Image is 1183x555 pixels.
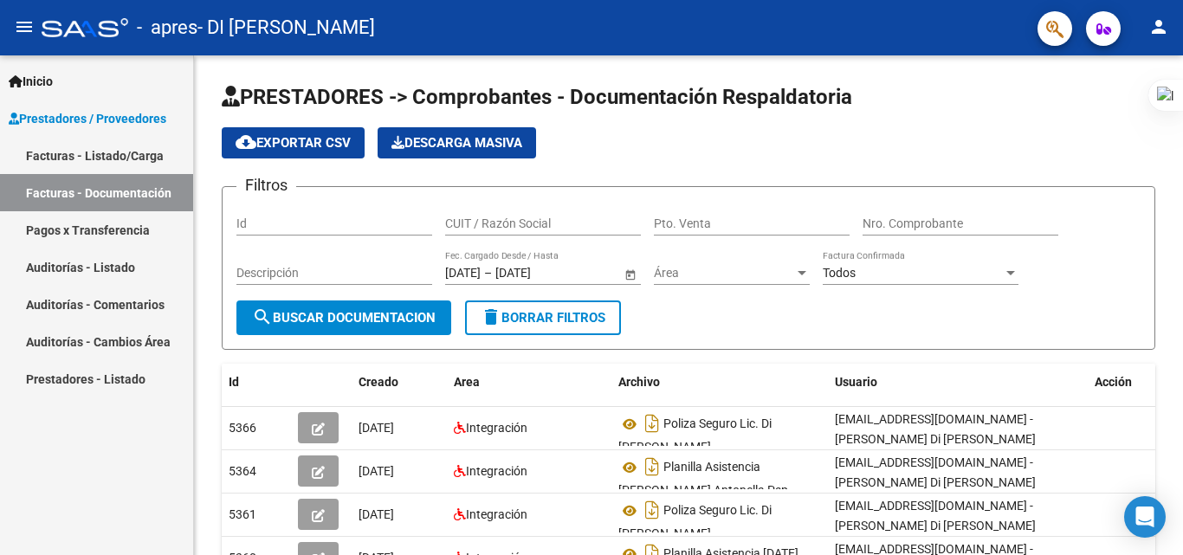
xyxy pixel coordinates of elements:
[641,496,663,524] i: Descargar documento
[229,375,239,389] span: Id
[359,421,394,435] span: [DATE]
[466,421,527,435] span: Integración
[14,16,35,37] mat-icon: menu
[654,266,794,281] span: Área
[222,127,365,158] button: Exportar CSV
[9,109,166,128] span: Prestadores / Proveedores
[222,85,852,109] span: PRESTADORES -> Comprobantes - Documentación Respaldatoria
[828,364,1088,401] datatable-header-cell: Usuario
[352,364,447,401] datatable-header-cell: Creado
[391,135,522,151] span: Descarga Masiva
[229,421,256,435] span: 5366
[359,507,394,521] span: [DATE]
[618,417,772,455] span: Poliza Seguro Lic. Di [PERSON_NAME]
[252,310,436,326] span: Buscar Documentacion
[835,455,1036,489] span: [EMAIL_ADDRESS][DOMAIN_NAME] - [PERSON_NAME] Di [PERSON_NAME]
[229,464,256,478] span: 5364
[641,410,663,437] i: Descargar documento
[618,504,772,541] span: Poliza Seguro Lic. Di [PERSON_NAME]
[1088,364,1174,401] datatable-header-cell: Acción
[236,173,296,197] h3: Filtros
[618,375,660,389] span: Archivo
[359,375,398,389] span: Creado
[197,9,375,47] span: - DI [PERSON_NAME]
[481,310,605,326] span: Borrar Filtros
[611,364,828,401] datatable-header-cell: Archivo
[641,453,663,481] i: Descargar documento
[236,135,351,151] span: Exportar CSV
[378,127,536,158] app-download-masive: Descarga masiva de comprobantes (adjuntos)
[484,266,492,281] span: –
[454,375,480,389] span: Area
[835,412,1036,446] span: [EMAIL_ADDRESS][DOMAIN_NAME] - [PERSON_NAME] Di [PERSON_NAME]
[229,507,256,521] span: 5361
[466,507,527,521] span: Integración
[823,266,856,280] span: Todos
[378,127,536,158] button: Descarga Masiva
[835,375,877,389] span: Usuario
[618,461,788,498] span: Planilla Asistencia [PERSON_NAME] Antonella Psp
[621,265,639,283] button: Open calendar
[466,464,527,478] span: Integración
[481,307,501,327] mat-icon: delete
[1124,496,1166,538] div: Open Intercom Messenger
[1095,375,1132,389] span: Acción
[1148,16,1169,37] mat-icon: person
[495,266,580,281] input: Fecha fin
[445,266,481,281] input: Fecha inicio
[447,364,611,401] datatable-header-cell: Area
[236,300,451,335] button: Buscar Documentacion
[465,300,621,335] button: Borrar Filtros
[222,364,291,401] datatable-header-cell: Id
[835,499,1036,532] span: [EMAIL_ADDRESS][DOMAIN_NAME] - [PERSON_NAME] Di [PERSON_NAME]
[236,132,256,152] mat-icon: cloud_download
[137,9,197,47] span: - apres
[359,464,394,478] span: [DATE]
[252,307,273,327] mat-icon: search
[9,72,53,91] span: Inicio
